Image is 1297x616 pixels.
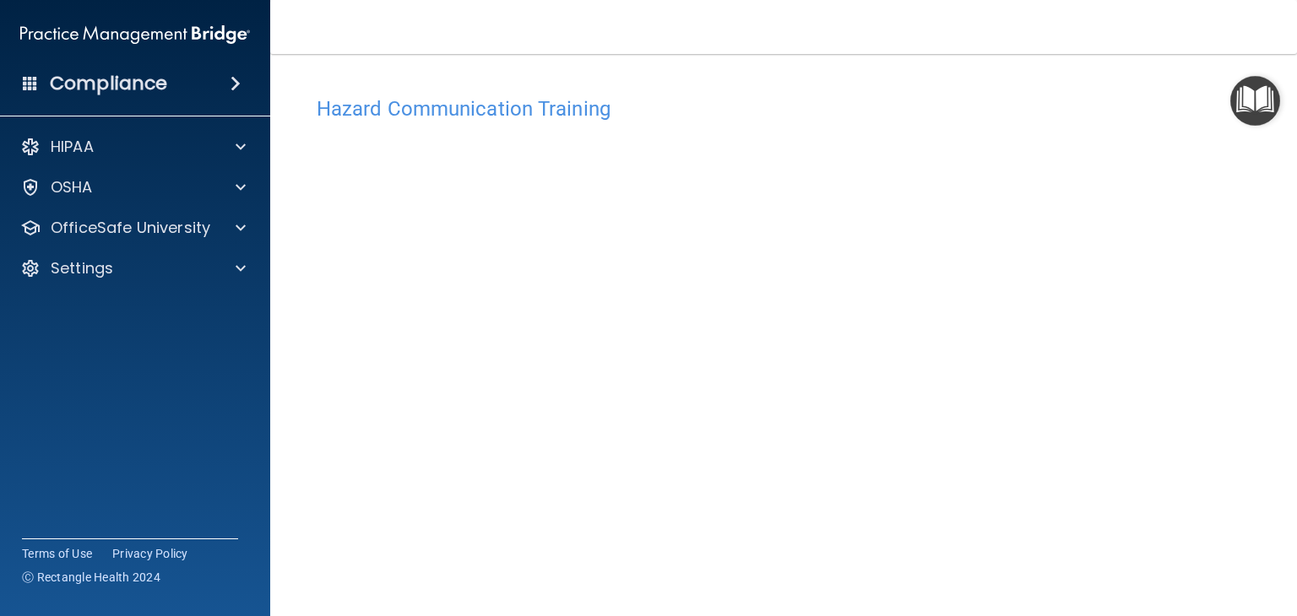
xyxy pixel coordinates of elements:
[51,218,210,238] p: OfficeSafe University
[22,569,160,586] span: Ⓒ Rectangle Health 2024
[20,18,250,51] img: PMB logo
[51,137,94,157] p: HIPAA
[22,545,92,562] a: Terms of Use
[20,258,246,278] a: Settings
[20,137,246,157] a: HIPAA
[112,545,188,562] a: Privacy Policy
[1230,76,1280,126] button: Open Resource Center
[51,258,113,278] p: Settings
[50,72,167,95] h4: Compliance
[20,218,246,238] a: OfficeSafe University
[51,177,93,197] p: OSHA
[317,98,1251,120] h4: Hazard Communication Training
[20,177,246,197] a: OSHA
